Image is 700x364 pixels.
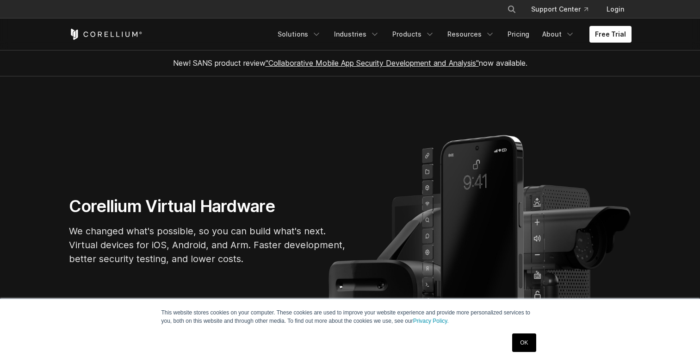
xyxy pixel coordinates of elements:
[173,58,527,68] span: New! SANS product review now available.
[496,1,632,18] div: Navigation Menu
[503,1,520,18] button: Search
[512,333,536,352] a: OK
[69,29,142,40] a: Corellium Home
[161,308,539,325] p: This website stores cookies on your computer. These cookies are used to improve your website expe...
[272,26,327,43] a: Solutions
[272,26,632,43] div: Navigation Menu
[599,1,632,18] a: Login
[69,224,347,266] p: We changed what's possible, so you can build what's next. Virtual devices for iOS, Android, and A...
[266,58,479,68] a: "Collaborative Mobile App Security Development and Analysis"
[589,26,632,43] a: Free Trial
[69,196,347,217] h1: Corellium Virtual Hardware
[328,26,385,43] a: Industries
[413,318,449,324] a: Privacy Policy.
[387,26,440,43] a: Products
[442,26,500,43] a: Resources
[502,26,535,43] a: Pricing
[524,1,595,18] a: Support Center
[537,26,580,43] a: About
